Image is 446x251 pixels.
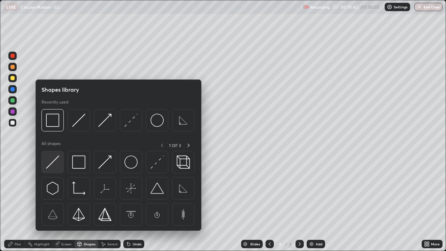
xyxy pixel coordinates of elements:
[72,182,85,195] img: svg+xml;charset=utf-8,%3Csvg%20xmlns%3D%22http%3A%2F%2Fwww.w3.org%2F2000%2Fsvg%22%20width%3D%2233...
[431,242,440,246] div: More
[124,182,138,195] img: svg+xml;charset=utf-8,%3Csvg%20xmlns%3D%22http%3A%2F%2Fwww.w3.org%2F2000%2Fsvg%22%20width%3D%2265...
[46,155,59,169] img: svg+xml;charset=utf-8,%3Csvg%20xmlns%3D%22http%3A%2F%2Fwww.w3.org%2F2000%2Fsvg%22%20width%3D%2230...
[41,141,61,150] p: All shapes
[310,5,330,10] p: Recording
[46,208,59,221] img: svg+xml;charset=utf-8,%3Csvg%20xmlns%3D%22http%3A%2F%2Fwww.w3.org%2F2000%2Fsvg%22%20width%3D%2265...
[46,182,59,195] img: svg+xml;charset=utf-8,%3Csvg%20xmlns%3D%22http%3A%2F%2Fwww.w3.org%2F2000%2Fsvg%22%20width%3D%2230...
[46,114,59,127] img: svg+xml;charset=utf-8,%3Csvg%20xmlns%3D%22http%3A%2F%2Fwww.w3.org%2F2000%2Fsvg%22%20width%3D%2234...
[177,114,190,127] img: svg+xml;charset=utf-8,%3Csvg%20xmlns%3D%22http%3A%2F%2Fwww.w3.org%2F2000%2Fsvg%22%20width%3D%2265...
[98,208,111,221] img: svg+xml;charset=utf-8,%3Csvg%20xmlns%3D%22http%3A%2F%2Fwww.w3.org%2F2000%2Fsvg%22%20width%3D%2234...
[169,143,181,148] p: 1 OF 3
[124,155,138,169] img: svg+xml;charset=utf-8,%3Csvg%20xmlns%3D%22http%3A%2F%2Fwww.w3.org%2F2000%2Fsvg%22%20width%3D%2236...
[303,4,309,10] img: recording.375f2c34.svg
[151,208,164,221] img: svg+xml;charset=utf-8,%3Csvg%20xmlns%3D%22http%3A%2F%2Fwww.w3.org%2F2000%2Fsvg%22%20width%3D%2265...
[177,182,190,195] img: svg+xml;charset=utf-8,%3Csvg%20xmlns%3D%22http%3A%2F%2Fwww.w3.org%2F2000%2Fsvg%22%20width%3D%2265...
[133,242,141,246] div: Undo
[72,155,85,169] img: svg+xml;charset=utf-8,%3Csvg%20xmlns%3D%22http%3A%2F%2Fwww.w3.org%2F2000%2Fsvg%22%20width%3D%2234...
[394,5,407,9] p: Settings
[98,155,111,169] img: svg+xml;charset=utf-8,%3Csvg%20xmlns%3D%22http%3A%2F%2Fwww.w3.org%2F2000%2Fsvg%22%20width%3D%2230...
[98,114,111,127] img: svg+xml;charset=utf-8,%3Csvg%20xmlns%3D%22http%3A%2F%2Fwww.w3.org%2F2000%2Fsvg%22%20width%3D%2230...
[124,114,138,127] img: svg+xml;charset=utf-8,%3Csvg%20xmlns%3D%22http%3A%2F%2Fwww.w3.org%2F2000%2Fsvg%22%20width%3D%2230...
[309,241,314,247] img: add-slide-button
[151,155,164,169] img: svg+xml;charset=utf-8,%3Csvg%20xmlns%3D%22http%3A%2F%2Fwww.w3.org%2F2000%2Fsvg%22%20width%3D%2230...
[61,242,72,246] div: Eraser
[414,3,443,11] button: End Class
[124,208,138,221] img: svg+xml;charset=utf-8,%3Csvg%20xmlns%3D%22http%3A%2F%2Fwww.w3.org%2F2000%2Fsvg%22%20width%3D%2265...
[387,4,392,10] img: class-settings-icons
[177,155,190,169] img: svg+xml;charset=utf-8,%3Csvg%20xmlns%3D%22http%3A%2F%2Fwww.w3.org%2F2000%2Fsvg%22%20width%3D%2235...
[250,242,260,246] div: Slides
[177,208,190,221] img: svg+xml;charset=utf-8,%3Csvg%20xmlns%3D%22http%3A%2F%2Fwww.w3.org%2F2000%2Fsvg%22%20width%3D%2265...
[151,114,164,127] img: svg+xml;charset=utf-8,%3Csvg%20xmlns%3D%22http%3A%2F%2Fwww.w3.org%2F2000%2Fsvg%22%20width%3D%2236...
[41,85,79,94] h5: Shapes library
[72,208,85,221] img: svg+xml;charset=utf-8,%3Csvg%20xmlns%3D%22http%3A%2F%2Fwww.w3.org%2F2000%2Fsvg%22%20width%3D%2234...
[285,242,287,246] div: /
[151,182,164,195] img: svg+xml;charset=utf-8,%3Csvg%20xmlns%3D%22http%3A%2F%2Fwww.w3.org%2F2000%2Fsvg%22%20width%3D%2238...
[6,4,16,10] p: LIVE
[316,242,322,246] div: Add
[277,242,284,246] div: 4
[107,242,118,246] div: Select
[417,4,422,10] img: end-class-cross
[34,242,49,246] div: Highlight
[41,99,68,105] p: Recently used
[289,241,293,247] div: 4
[72,114,85,127] img: svg+xml;charset=utf-8,%3Csvg%20xmlns%3D%22http%3A%2F%2Fwww.w3.org%2F2000%2Fsvg%22%20width%3D%2230...
[15,242,21,246] div: Pen
[98,182,111,195] img: svg+xml;charset=utf-8,%3Csvg%20xmlns%3D%22http%3A%2F%2Fwww.w3.org%2F2000%2Fsvg%22%20width%3D%2265...
[84,242,95,246] div: Shapes
[21,4,59,10] p: Circular Motion - 02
